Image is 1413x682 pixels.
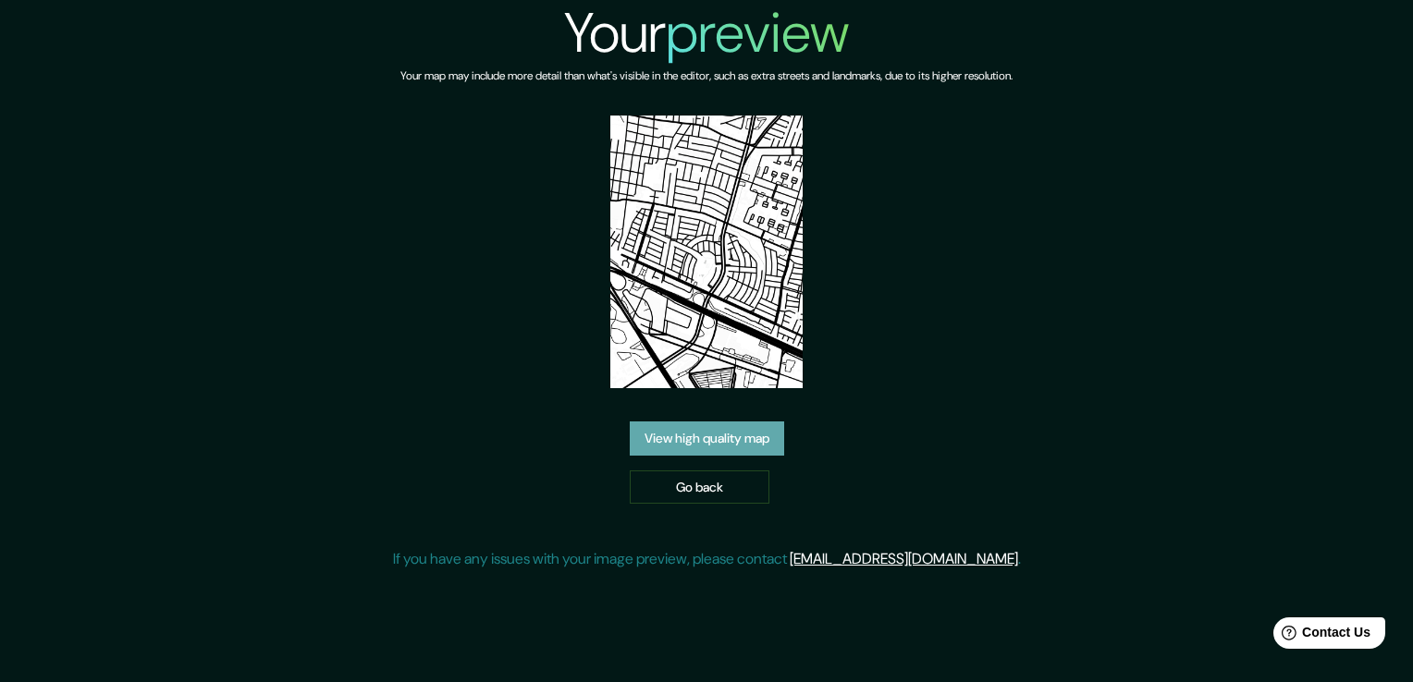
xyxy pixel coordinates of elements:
[790,549,1018,568] a: [EMAIL_ADDRESS][DOMAIN_NAME]
[1248,610,1393,662] iframe: Help widget launcher
[610,116,804,388] img: created-map-preview
[630,421,784,456] a: View high quality map
[400,67,1013,86] h6: Your map may include more detail than what's visible in the editor, such as extra streets and lan...
[630,470,769,505] a: Go back
[393,548,1021,570] p: If you have any issues with your image preview, please contact .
